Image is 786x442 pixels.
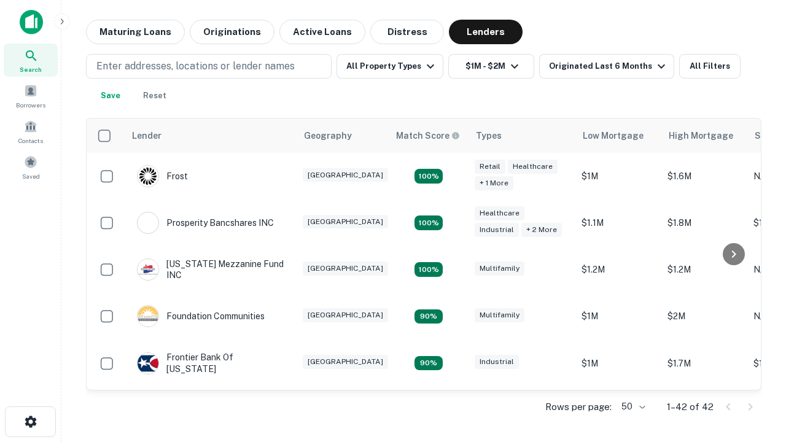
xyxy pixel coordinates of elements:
a: Contacts [4,115,58,148]
div: Matching Properties: 4, hasApolloMatch: undefined [414,309,443,324]
img: capitalize-icon.png [20,10,43,34]
button: Save your search to get updates of matches that match your search criteria. [91,83,130,108]
div: 50 [617,398,647,416]
div: Types [476,128,502,143]
div: Matching Properties: 5, hasApolloMatch: undefined [414,262,443,277]
td: $1.4M [575,387,661,433]
div: Retail [475,160,505,174]
div: [US_STATE] Mezzanine Fund INC [137,258,284,281]
p: Enter addresses, locations or lender names [96,59,295,74]
div: Lender [132,128,161,143]
button: Originated Last 6 Months [539,54,674,79]
span: Saved [22,171,40,181]
div: Industrial [475,355,519,369]
th: Types [469,118,575,153]
img: picture [138,212,158,233]
div: Healthcare [475,206,524,220]
div: Healthcare [508,160,558,174]
button: All Property Types [337,54,443,79]
button: $1M - $2M [448,54,534,79]
div: Matching Properties: 5, hasApolloMatch: undefined [414,169,443,184]
td: $1.6M [661,153,747,200]
td: $1M [575,339,661,386]
th: Lender [125,118,297,153]
div: Prosperity Bancshares INC [137,212,274,234]
div: + 2 more [521,223,562,237]
div: Matching Properties: 4, hasApolloMatch: undefined [414,356,443,371]
td: $2M [661,293,747,339]
div: Originated Last 6 Months [549,59,669,74]
div: [GEOGRAPHIC_DATA] [303,355,388,369]
div: Low Mortgage [583,128,644,143]
img: picture [138,306,158,327]
th: High Mortgage [661,118,747,153]
span: Borrowers [16,100,45,110]
button: All Filters [679,54,741,79]
th: Capitalize uses an advanced AI algorithm to match your search with the best lender. The match sco... [389,118,469,153]
td: $1.8M [661,200,747,246]
td: $1.1M [575,200,661,246]
button: Lenders [449,20,523,44]
td: $1M [575,153,661,200]
th: Low Mortgage [575,118,661,153]
div: High Mortgage [669,128,733,143]
div: Multifamily [475,308,524,322]
div: [GEOGRAPHIC_DATA] [303,262,388,276]
a: Borrowers [4,79,58,112]
div: Geography [304,128,352,143]
div: [GEOGRAPHIC_DATA] [303,215,388,229]
span: Contacts [18,136,43,145]
td: $1.2M [661,246,747,293]
div: Frontier Bank Of [US_STATE] [137,352,284,374]
td: $1.2M [575,246,661,293]
iframe: Chat Widget [725,344,786,403]
img: picture [138,353,158,374]
div: Industrial [475,223,519,237]
div: Foundation Communities [137,305,265,327]
button: Enter addresses, locations or lender names [86,54,332,79]
div: [GEOGRAPHIC_DATA] [303,308,388,322]
h6: Match Score [396,129,457,142]
button: Originations [190,20,274,44]
span: Search [20,64,42,74]
button: Reset [135,83,174,108]
img: picture [138,259,158,280]
button: Maturing Loans [86,20,185,44]
div: Matching Properties: 8, hasApolloMatch: undefined [414,215,443,230]
img: picture [138,166,158,187]
td: $1M [575,293,661,339]
td: $1.7M [661,339,747,386]
p: 1–42 of 42 [667,400,714,414]
button: Active Loans [279,20,365,44]
td: $1.4M [661,387,747,433]
div: + 1 more [475,176,513,190]
th: Geography [297,118,389,153]
div: Multifamily [475,262,524,276]
div: [GEOGRAPHIC_DATA] [303,168,388,182]
button: Distress [370,20,444,44]
div: Frost [137,165,188,187]
a: Search [4,44,58,77]
p: Rows per page: [545,400,612,414]
a: Saved [4,150,58,184]
div: Capitalize uses an advanced AI algorithm to match your search with the best lender. The match sco... [396,129,460,142]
